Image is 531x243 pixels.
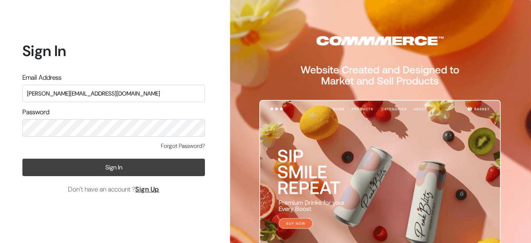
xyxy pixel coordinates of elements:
[22,42,205,60] h1: Sign In
[68,184,159,194] span: Don’t have an account ?
[135,185,159,194] a: Sign Up
[22,107,49,117] label: Password
[22,159,205,176] button: Sign In
[22,73,61,83] label: Email Address
[161,142,205,150] a: Forgot Password?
